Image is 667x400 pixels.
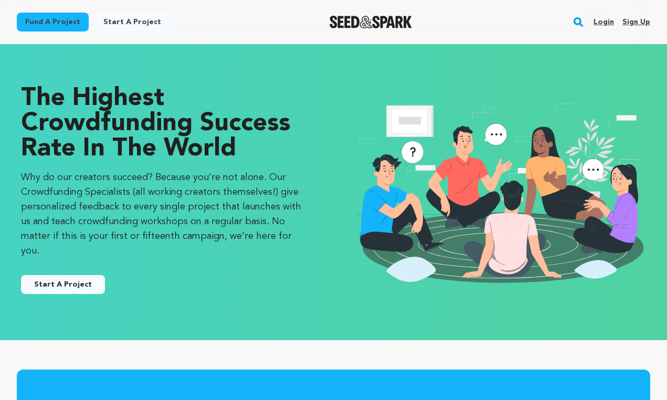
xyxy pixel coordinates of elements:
a: Login [594,14,614,30]
img: seedandspark start project illustration image [355,86,647,298]
img: Seed&Spark Logo Dark Mode [330,16,412,28]
p: The Highest Crowdfunding Success Rate in the World [21,86,313,162]
a: Start a project [95,13,170,31]
a: Fund a project [17,13,89,31]
a: Start A Project [21,275,105,294]
a: Sign up [622,14,650,30]
a: Seed&Spark Homepage [330,16,412,28]
p: Why do our creators succeed? Because you’re not alone. Our Crowdfunding Specialists (all working ... [21,170,313,258]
